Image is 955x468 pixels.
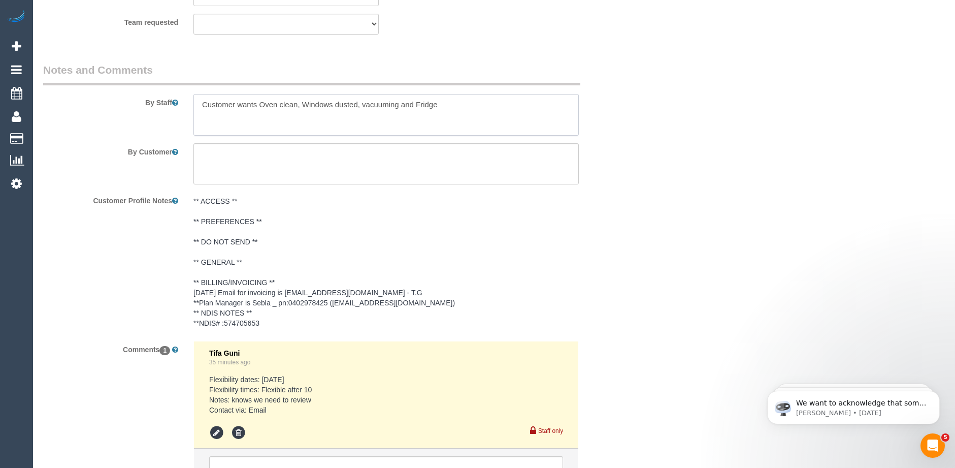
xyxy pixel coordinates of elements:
span: 1 [159,346,170,355]
label: By Staff [36,94,186,108]
a: 35 minutes ago [209,359,250,366]
label: Comments [36,341,186,355]
img: Automaid Logo [6,10,26,24]
iframe: Intercom notifications message [752,369,955,441]
label: Team requested [36,14,186,27]
label: Customer Profile Notes [36,192,186,206]
iframe: Intercom live chat [920,433,945,458]
legend: Notes and Comments [43,63,580,85]
small: Staff only [538,427,563,434]
label: By Customer [36,143,186,157]
span: Tifa Guni [209,349,240,357]
span: We want to acknowledge that some users may be experiencing lag or slower performance in our softw... [44,29,175,169]
pre: ** ACCESS ** ** PREFERENCES ** ** DO NOT SEND ** ** GENERAL ** ** BILLING/INVOICING ** [DATE] Ema... [193,196,579,328]
p: Message from Ellie, sent 1w ago [44,39,175,48]
span: 5 [941,433,949,442]
pre: Flexibility dates: [DATE] Flexibility times: Flexible after 10 Notes: knows we need to review Con... [209,375,563,415]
